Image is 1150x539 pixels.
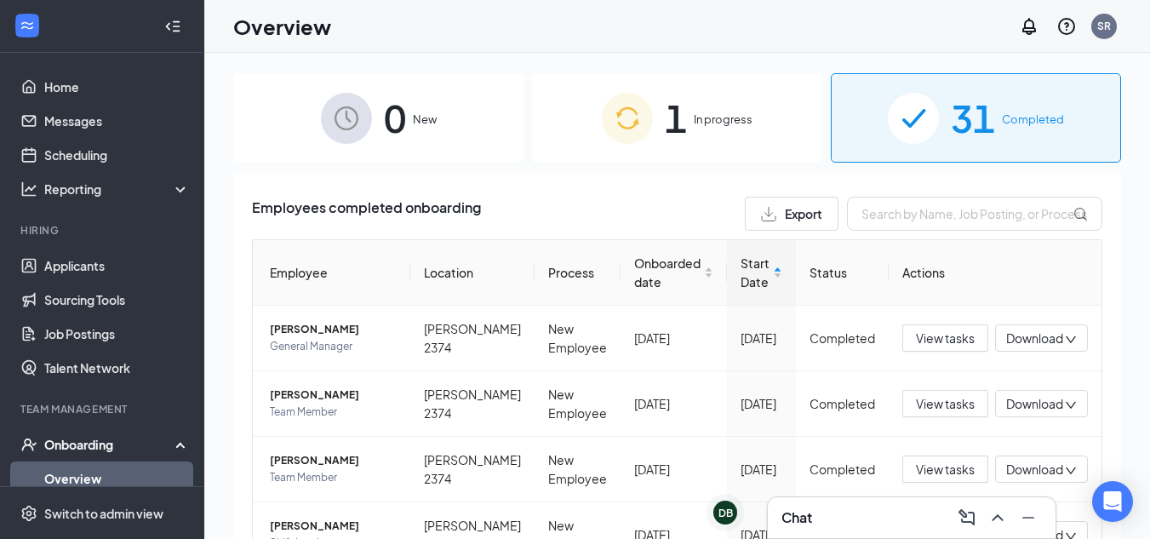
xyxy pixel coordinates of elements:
[410,371,535,437] td: [PERSON_NAME] 2374
[741,254,770,291] span: Start Date
[634,254,701,291] span: Onboarded date
[621,240,727,306] th: Onboarded date
[44,351,190,385] a: Talent Network
[916,460,975,479] span: View tasks
[20,436,37,453] svg: UserCheck
[252,197,481,231] span: Employees completed onboarding
[20,505,37,522] svg: Settings
[1006,461,1063,479] span: Download
[270,469,397,486] span: Team Member
[1015,504,1042,531] button: Minimize
[987,507,1008,528] svg: ChevronUp
[665,89,687,147] span: 1
[1065,399,1077,411] span: down
[785,208,822,220] span: Export
[741,329,782,347] div: [DATE]
[1056,16,1077,37] svg: QuestionInfo
[741,460,782,479] div: [DATE]
[413,111,437,128] span: New
[44,283,190,317] a: Sourcing Tools
[745,197,838,231] button: Export
[634,460,713,479] div: [DATE]
[44,317,190,351] a: Job Postings
[810,394,875,413] div: Completed
[535,240,621,306] th: Process
[44,181,191,198] div: Reporting
[810,460,875,479] div: Completed
[410,437,535,502] td: [PERSON_NAME] 2374
[270,321,397,338] span: [PERSON_NAME]
[44,436,175,453] div: Onboarding
[384,89,406,147] span: 0
[44,104,190,138] a: Messages
[1006,395,1063,413] span: Download
[1097,19,1111,33] div: SR
[1002,111,1064,128] span: Completed
[164,18,181,35] svg: Collapse
[694,111,752,128] span: In progress
[902,390,988,417] button: View tasks
[270,338,397,355] span: General Manager
[951,89,995,147] span: 31
[889,240,1101,306] th: Actions
[233,12,331,41] h1: Overview
[916,394,975,413] span: View tasks
[44,70,190,104] a: Home
[902,324,988,352] button: View tasks
[19,17,36,34] svg: WorkstreamLogo
[957,507,977,528] svg: ComposeMessage
[44,462,190,496] a: Overview
[44,138,190,172] a: Scheduling
[781,508,812,527] h3: Chat
[1006,330,1063,347] span: Download
[796,240,889,306] th: Status
[1065,465,1077,477] span: down
[20,402,186,416] div: Team Management
[535,437,621,502] td: New Employee
[1018,507,1038,528] svg: Minimize
[270,518,397,535] span: [PERSON_NAME]
[270,452,397,469] span: [PERSON_NAME]
[984,504,1011,531] button: ChevronUp
[1065,334,1077,346] span: down
[410,306,535,371] td: [PERSON_NAME] 2374
[44,505,163,522] div: Switch to admin view
[535,306,621,371] td: New Employee
[741,394,782,413] div: [DATE]
[810,329,875,347] div: Completed
[847,197,1102,231] input: Search by Name, Job Posting, or Process
[916,329,975,347] span: View tasks
[634,329,713,347] div: [DATE]
[20,223,186,238] div: Hiring
[953,504,981,531] button: ComposeMessage
[44,249,190,283] a: Applicants
[1092,481,1133,522] div: Open Intercom Messenger
[902,456,988,483] button: View tasks
[1019,16,1039,37] svg: Notifications
[410,240,535,306] th: Location
[535,371,621,437] td: New Employee
[253,240,410,306] th: Employee
[270,404,397,421] span: Team Member
[20,181,37,198] svg: Analysis
[718,506,733,520] div: DB
[270,387,397,404] span: [PERSON_NAME]
[634,394,713,413] div: [DATE]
